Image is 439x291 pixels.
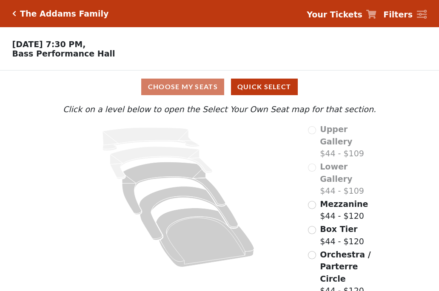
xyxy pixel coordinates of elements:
[320,198,368,222] label: $44 - $120
[231,79,298,95] button: Quick Select
[320,123,378,160] label: $44 - $109
[320,162,352,184] span: Lower Gallery
[320,124,352,146] span: Upper Gallery
[383,8,427,21] a: Filters
[103,127,200,151] path: Upper Gallery - Seats Available: 0
[61,103,378,116] p: Click on a level below to open the Select Your Own Seat map for that section.
[320,161,378,197] label: $44 - $109
[307,8,376,21] a: Your Tickets
[20,9,108,19] h5: The Addams Family
[307,10,362,19] strong: Your Tickets
[12,11,16,17] a: Click here to go back to filters
[383,10,413,19] strong: Filters
[320,223,364,247] label: $44 - $120
[320,224,357,234] span: Box Tier
[156,208,254,267] path: Orchestra / Parterre Circle - Seats Available: 111
[320,250,371,283] span: Orchestra / Parterre Circle
[320,199,368,209] span: Mezzanine
[110,147,213,179] path: Lower Gallery - Seats Available: 0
